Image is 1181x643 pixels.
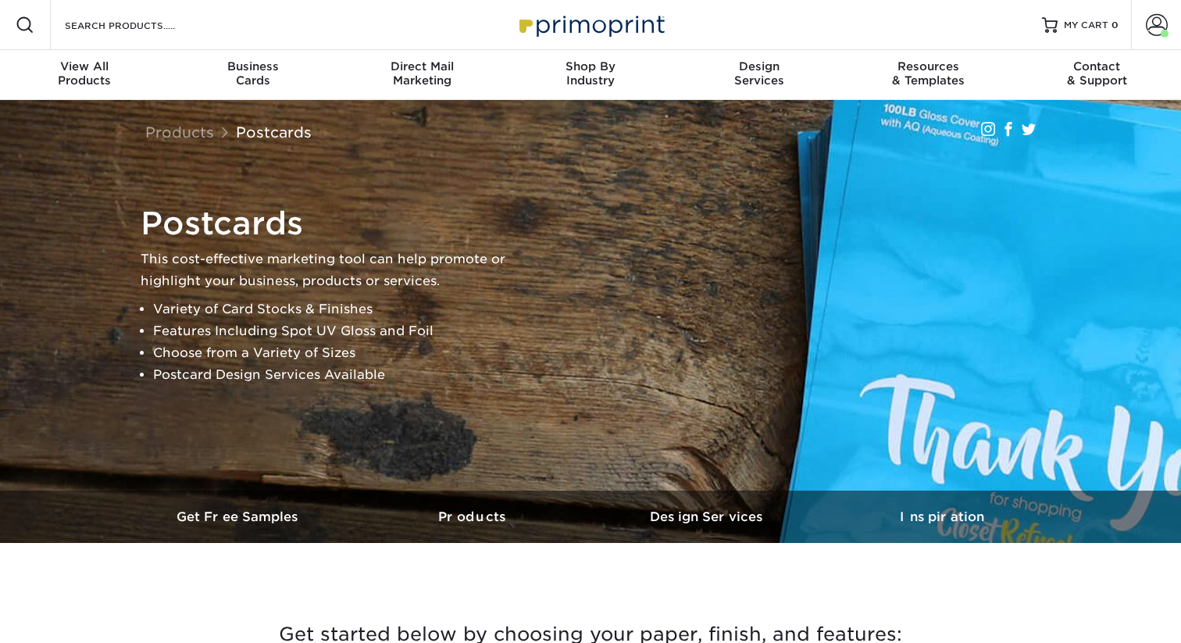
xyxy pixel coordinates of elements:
[1064,19,1108,32] span: MY CART
[844,50,1012,100] a: Resources& Templates
[506,50,675,100] a: Shop ByIndustry
[825,509,1059,524] h3: Inspiration
[153,298,531,320] li: Variety of Card Stocks & Finishes
[141,248,531,292] p: This cost-effective marketing tool can help promote or highlight your business, products or servi...
[356,509,590,524] h3: Products
[169,59,337,73] span: Business
[1012,50,1181,100] a: Contact& Support
[122,509,356,524] h3: Get Free Samples
[1012,59,1181,88] div: & Support
[153,320,531,342] li: Features Including Spot UV Gloss and Foil
[153,364,531,386] li: Postcard Design Services Available
[153,342,531,364] li: Choose from a Variety of Sizes
[675,59,844,73] span: Design
[844,59,1012,73] span: Resources
[844,59,1012,88] div: & Templates
[506,59,675,73] span: Shop By
[1012,59,1181,73] span: Contact
[141,205,531,242] h1: Postcards
[675,59,844,88] div: Services
[145,123,214,141] a: Products
[825,491,1059,543] a: Inspiration
[590,509,825,524] h3: Design Services
[356,491,590,543] a: Products
[122,491,356,543] a: Get Free Samples
[1111,20,1119,30] span: 0
[675,50,844,100] a: DesignServices
[506,59,675,88] div: Industry
[337,59,506,73] span: Direct Mail
[169,50,337,100] a: BusinessCards
[63,16,216,34] input: SEARCH PRODUCTS.....
[590,491,825,543] a: Design Services
[236,123,312,141] a: Postcards
[337,59,506,88] div: Marketing
[512,8,669,41] img: Primoprint
[337,50,506,100] a: Direct MailMarketing
[169,59,337,88] div: Cards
